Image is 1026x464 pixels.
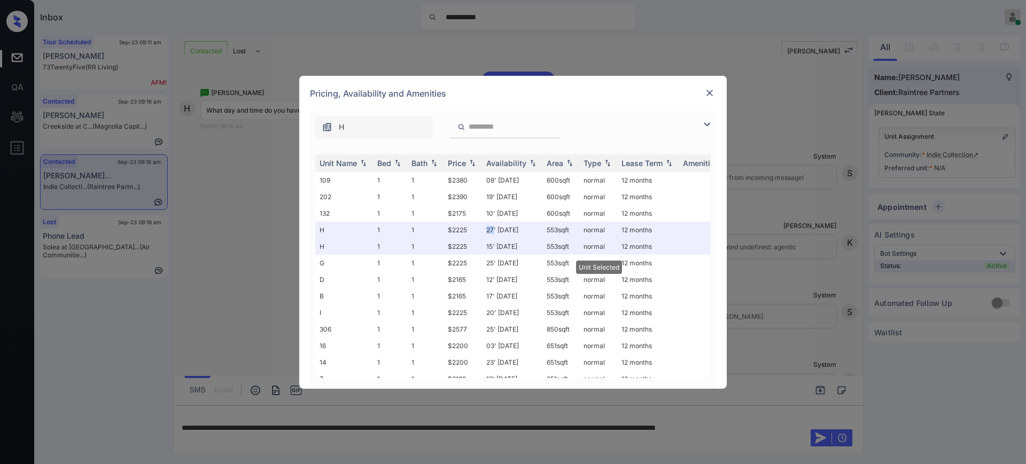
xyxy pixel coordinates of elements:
td: normal [579,271,617,288]
td: 03' [DATE] [482,337,542,354]
td: 12' [DATE] [482,271,542,288]
td: normal [579,238,617,255]
td: 1 [373,271,407,288]
div: Type [584,159,601,168]
td: $2175 [444,205,482,222]
img: icon-zuma [701,118,713,131]
td: 14 [315,354,373,371]
td: 20' [DATE] [482,304,542,321]
td: normal [579,205,617,222]
td: 13' [DATE] [482,371,542,387]
td: 651 sqft [542,337,579,354]
td: 7 [315,371,373,387]
td: 553 sqft [542,222,579,238]
div: Amenities [683,159,719,168]
td: G [315,255,373,271]
td: I [315,304,373,321]
td: normal [579,337,617,354]
td: 600 sqft [542,172,579,188]
td: $2390 [444,188,482,205]
div: Pricing, Availability and Amenities [299,76,727,111]
td: 12 months [617,304,679,321]
td: 25' [DATE] [482,321,542,337]
td: 1 [407,255,444,271]
td: 132 [315,205,373,222]
td: 553 sqft [542,271,579,288]
td: 600 sqft [542,205,579,222]
td: $2225 [444,238,482,255]
img: close [704,88,715,98]
td: $2200 [444,354,482,371]
td: 1 [373,304,407,321]
span: H [339,121,344,133]
td: 553 sqft [542,288,579,304]
div: Unit Name [320,159,357,168]
td: 1 [407,172,444,188]
td: 651 sqft [542,371,579,387]
td: 1 [407,271,444,288]
td: 12 months [617,371,679,387]
td: 12 months [617,255,679,271]
td: 1 [407,321,444,337]
td: 1 [407,337,444,354]
td: 1 [373,222,407,238]
img: sorting [564,159,575,167]
td: normal [579,255,617,271]
td: 15' [DATE] [482,238,542,255]
td: normal [579,354,617,371]
div: Area [547,159,563,168]
img: sorting [467,159,478,167]
td: 1 [373,188,407,205]
td: 600 sqft [542,188,579,205]
td: 12 months [617,188,679,205]
img: sorting [392,159,403,167]
td: 1 [373,172,407,188]
img: icon-zuma [457,122,465,132]
td: 12 months [617,172,679,188]
td: normal [579,222,617,238]
td: 1 [373,371,407,387]
td: 17' [DATE] [482,288,542,304]
td: 12 months [617,321,679,337]
td: 12 months [617,222,679,238]
td: H [315,238,373,255]
td: 1 [373,337,407,354]
td: 12 months [617,354,679,371]
td: 1 [373,288,407,304]
td: 12 months [617,337,679,354]
td: 16 [315,337,373,354]
div: Lease Term [621,159,663,168]
td: H [315,222,373,238]
div: Availability [486,159,526,168]
td: 12 months [617,205,679,222]
td: 25' [DATE] [482,255,542,271]
td: 1 [373,238,407,255]
td: D [315,271,373,288]
td: 850 sqft [542,321,579,337]
div: Price [448,159,466,168]
td: 1 [407,288,444,304]
td: normal [579,172,617,188]
td: $2200 [444,337,482,354]
td: 23' [DATE] [482,354,542,371]
td: 27' [DATE] [482,222,542,238]
div: Bed [377,159,391,168]
td: 1 [373,205,407,222]
td: 12 months [617,271,679,288]
td: normal [579,304,617,321]
td: 1 [373,321,407,337]
td: 1 [407,205,444,222]
td: 10' [DATE] [482,205,542,222]
td: 19' [DATE] [482,188,542,205]
td: $2225 [444,222,482,238]
td: $2165 [444,271,482,288]
td: normal [579,321,617,337]
td: normal [579,288,617,304]
img: icon-zuma [322,122,332,132]
td: 553 sqft [542,238,579,255]
td: 1 [407,238,444,255]
td: normal [579,188,617,205]
td: 1 [407,188,444,205]
td: $2190 [444,371,482,387]
td: $2225 [444,304,482,321]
